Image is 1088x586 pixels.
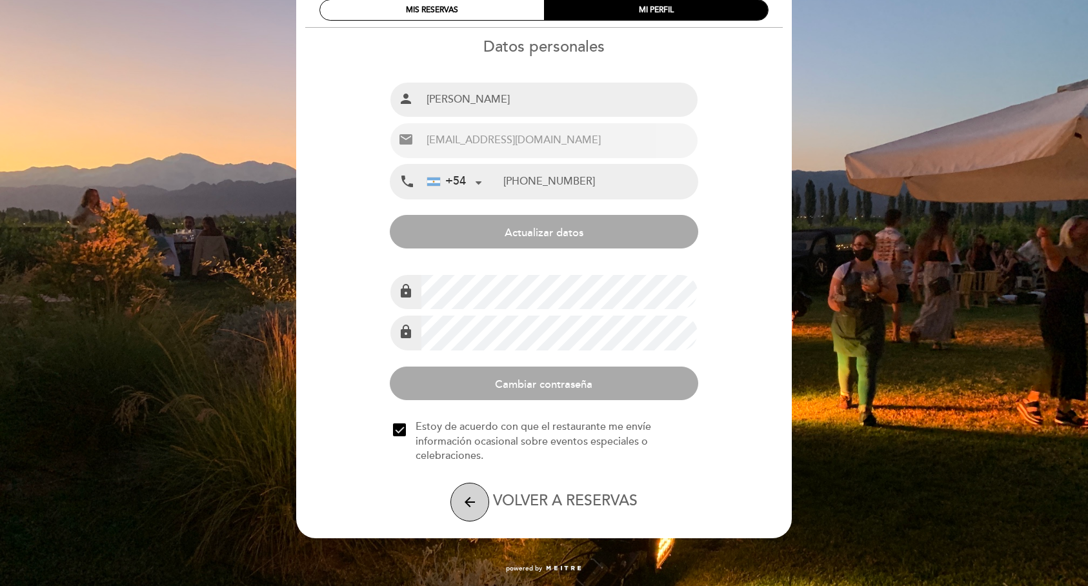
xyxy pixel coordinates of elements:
[399,174,415,190] i: local_phone
[390,215,698,248] button: Actualizar datos
[296,37,792,56] h2: Datos personales
[398,324,414,339] i: lock
[422,165,487,198] div: Argentina: +54
[398,132,414,147] i: email
[450,483,489,521] button: arrow_back
[506,564,542,573] span: powered by
[398,91,414,106] i: person
[503,165,697,199] input: Teléfono Móvil
[416,419,694,464] span: Estoy de acuerdo con que el restaurante me envíe información ocasional sobre eventos especiales o...
[421,83,697,117] input: Nombre completo
[390,367,698,400] button: Cambiar contraseña
[398,283,414,299] i: lock
[545,565,582,572] img: MEITRE
[493,492,638,510] span: VOLVER A RESERVAS
[421,123,697,157] input: Email
[427,173,466,190] div: +54
[462,494,478,510] i: arrow_back
[506,564,582,573] a: powered by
